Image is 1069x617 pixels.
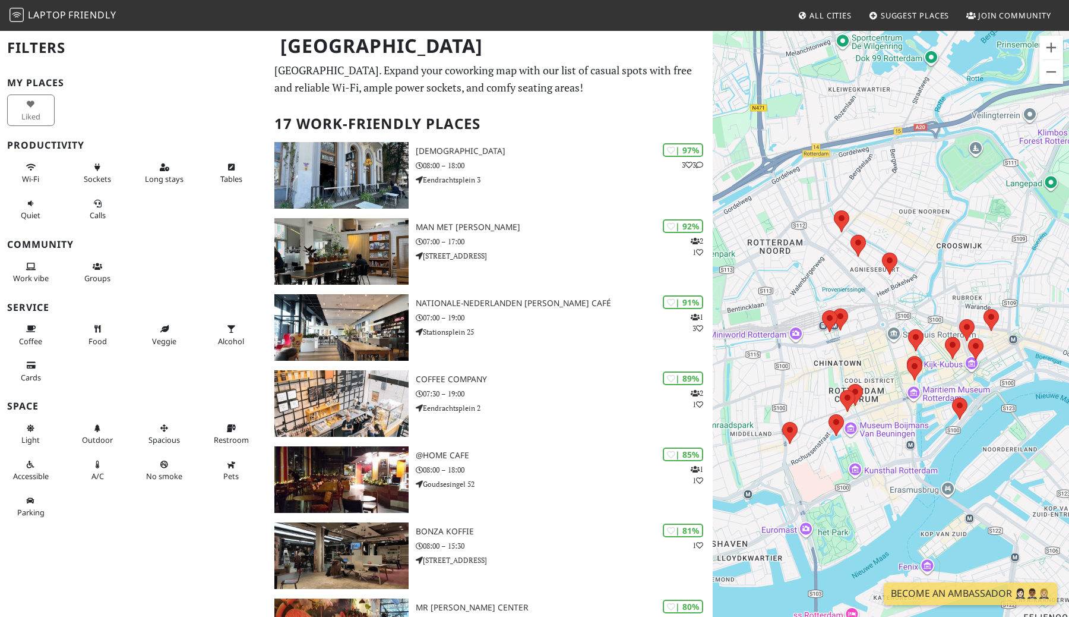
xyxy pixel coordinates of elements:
[864,5,954,26] a: Suggest Places
[7,257,55,288] button: Work vibe
[267,446,713,513] a: @Home Cafe | 85% 11 @Home Cafe 08:00 – 18:00 Goudsesingel 52
[881,10,950,21] span: Suggest Places
[74,418,122,450] button: Outdoor
[691,235,703,258] p: 2 1
[7,455,55,486] button: Accessible
[691,311,703,334] p: 1 3
[208,455,255,486] button: Pets
[13,273,49,284] span: People working
[13,471,49,481] span: Accessible
[208,418,255,450] button: Restroom
[7,401,260,412] h3: Space
[416,527,713,537] h3: Bonza koffie
[274,106,706,142] h2: 17 Work-Friendly Places
[663,524,703,537] div: | 81%
[223,471,239,481] span: Pet friendly
[19,336,42,347] span: Coffee
[152,336,176,347] span: Veggie
[692,540,703,551] p: 1
[74,455,122,486] button: A/C
[90,210,106,221] span: Video/audio calls
[141,319,188,351] button: Veggie
[208,158,255,189] button: Tables
[274,446,409,513] img: @Home Cafe
[416,464,713,476] p: 08:00 – 18:00
[7,194,55,225] button: Quiet
[21,372,41,383] span: Credit cards
[416,479,713,490] p: Goudsesingel 52
[416,555,713,566] p: [STREET_ADDRESS]
[691,388,703,410] p: 2 1
[978,10,1051,21] span: Join Community
[146,471,182,481] span: Smoke free
[7,77,260,89] h3: My Places
[1039,36,1063,59] button: Zoom in
[220,174,242,184] span: Work-friendly tables
[141,158,188,189] button: Long stays
[416,451,713,461] h3: @Home Cafe
[91,471,104,481] span: Air conditioned
[663,143,703,157] div: | 97%
[7,140,260,151] h3: Productivity
[145,174,184,184] span: Long stays
[10,8,24,22] img: LaptopFriendly
[7,355,55,387] button: Cards
[214,435,249,445] span: Restroom
[84,174,111,184] span: Power sockets
[663,448,703,461] div: | 85%
[7,30,260,66] h2: Filters
[88,336,107,347] span: Food
[267,370,713,437] a: Coffee Company | 89% 21 Coffee Company 07:30 – 19:00 Eendrachtsplein 2
[148,435,180,445] span: Spacious
[663,600,703,613] div: | 80%
[7,158,55,189] button: Wi-Fi
[691,464,703,486] p: 1 1
[274,218,409,285] img: Man met bril koffie
[17,507,45,518] span: Parking
[663,372,703,385] div: | 89%
[416,326,713,338] p: Stationsplein 25
[82,435,113,445] span: Outdoor area
[416,174,713,185] p: Eendrachtsplein 3
[416,298,713,308] h3: Nationale-Nederlanden [PERSON_NAME] Café
[274,142,409,209] img: Heilige Boontjes
[10,5,116,26] a: LaptopFriendly LaptopFriendly
[962,5,1056,26] a: Join Community
[141,455,188,486] button: No smoke
[74,257,122,288] button: Groups
[416,146,713,156] h3: [DEMOGRAPHIC_DATA]
[274,294,409,361] img: Nationale-Nederlanden Douwe Egberts Café
[416,222,713,232] h3: Man met [PERSON_NAME]
[663,219,703,233] div: | 92%
[682,159,703,171] p: 3 3
[793,5,856,26] a: All Cities
[416,603,713,613] h3: Mr [PERSON_NAME] Center
[416,312,713,323] p: 07:00 – 19:00
[267,218,713,285] a: Man met bril koffie | 92% 21 Man met [PERSON_NAME] 07:00 – 17:00 [STREET_ADDRESS]
[7,491,55,522] button: Parking
[416,236,713,247] p: 07:00 – 17:00
[141,418,188,450] button: Spacious
[416,374,713,385] h3: Coffee Company
[21,210,40,221] span: Quiet
[21,435,40,445] span: Natural light
[267,294,713,361] a: Nationale-Nederlanden Douwe Egberts Café | 91% 13 Nationale-Nederlanden [PERSON_NAME] Café 07:00 ...
[74,319,122,351] button: Food
[416,402,713,414] p: Eendrachtsplein 2
[22,174,39,184] span: Stable Wi-Fi
[28,8,67,21] span: Laptop
[218,336,244,347] span: Alcohol
[208,319,255,351] button: Alcohol
[416,388,713,399] p: 07:30 – 19:00
[416,160,713,171] p: 08:00 – 18:00
[68,8,116,21] span: Friendly
[84,273,110,284] span: Group tables
[7,418,55,450] button: Light
[267,522,713,589] a: Bonza koffie | 81% 1 Bonza koffie 08:00 – 15:30 [STREET_ADDRESS]
[74,194,122,225] button: Calls
[809,10,852,21] span: All Cities
[416,540,713,552] p: 08:00 – 15:30
[1039,60,1063,84] button: Zoom out
[7,302,260,313] h3: Service
[274,522,409,589] img: Bonza koffie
